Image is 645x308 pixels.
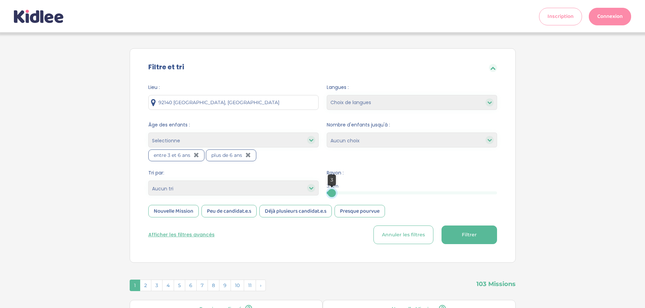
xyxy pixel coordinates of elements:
[174,280,185,291] span: 5
[148,95,319,110] input: Ville ou code postale
[335,205,385,217] div: Presque pourvue
[476,273,516,289] span: 103 Missions
[185,280,197,291] span: 6
[442,226,497,244] button: Filtrer
[148,121,319,128] span: Âge des enfants :
[148,169,319,176] span: Tri par:
[382,231,425,238] span: Annuler les filtres
[162,280,174,291] span: 4
[140,280,151,291] span: 2
[148,231,215,238] button: Afficher les filtres avancés
[196,280,208,291] span: 7
[151,280,163,291] span: 3
[327,84,497,91] span: Langues :
[462,231,477,238] span: Filtrer
[589,8,631,25] a: Connexion
[327,121,497,128] span: Nombre d'enfants jusqu'à :
[231,280,244,291] span: 10
[130,280,140,291] span: 1
[373,226,433,244] button: Annuler les filtres
[154,152,190,158] span: entre 3 et 6 ans
[259,205,332,217] div: Déjà plusieurs candidat.e.s
[330,177,333,183] span: 3
[539,8,582,25] a: Inscription
[201,205,257,217] div: Peu de candidat.e.s
[327,169,497,176] span: Rayon :
[244,280,256,291] span: 11
[208,280,219,291] span: 8
[148,84,319,91] span: Lieu :
[148,62,184,72] label: Filtre et tri
[327,183,339,190] span: 3 km
[256,280,266,291] span: Suivant »
[211,152,242,158] span: plus de 6 ans
[148,205,199,217] div: Nouvelle Mission
[219,280,231,291] span: 9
